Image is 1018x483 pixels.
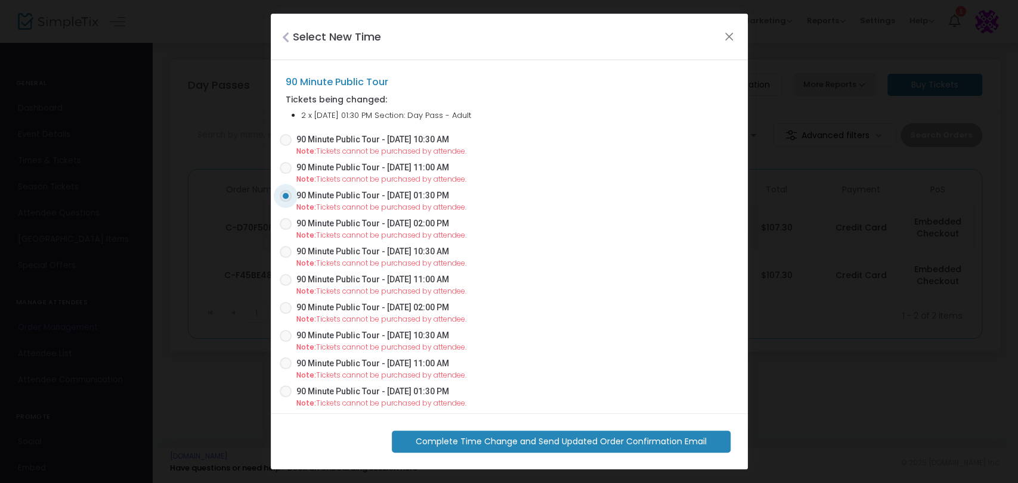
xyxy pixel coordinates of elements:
span: Note: [296,258,316,268]
span: Note: [296,398,316,408]
span: 90 Minute Public Tour - [DATE] 01:30 PM [296,385,449,398]
span: Note: [296,342,316,352]
span: 90 Minute Public Tour - [DATE] 10:30 AM [296,245,449,258]
li: 2 x [DATE] 01:30 PM Section: Day Pass - Adult [301,110,733,121]
span: 90 Minute Public Tour - [DATE] 11:00 AM [296,357,449,370]
span: 90 Minute Public Tour - [DATE] 11:00 AM [296,161,449,174]
h4: Select New Time [293,29,381,45]
span: 90 Minute Public Tour - [DATE] 10:30 AM [296,329,449,342]
span: 90 Minute Public Tour - [DATE] 10:30 AM [296,133,449,146]
span: Tickets cannot be purchased by attendee. [296,342,466,352]
span: Note: [296,230,316,240]
span: Tickets cannot be purchased by attendee. [296,230,466,240]
span: Tickets cannot be purchased by attendee. [296,174,466,184]
span: Note: [296,314,316,324]
span: Note: [296,146,316,156]
span: Tickets cannot be purchased by attendee. [296,258,466,268]
span: Tickets cannot be purchased by attendee. [296,370,466,380]
span: Tickets cannot be purchased by attendee. [296,286,466,296]
span: 90 Minute Public Tour - [DATE] 02:00 PM [296,301,449,314]
span: Tickets cannot be purchased by attendee. [296,146,466,156]
label: Tickets being changed: [286,94,387,106]
span: Note: [296,174,316,184]
label: 90 Minute Public Tour [286,75,388,89]
span: Complete Time Change and Send Updated Order Confirmation Email [416,435,707,448]
span: 90 Minute Public Tour - [DATE] 11:00 AM [296,273,449,286]
span: Note: [296,370,316,380]
i: Close [282,32,289,43]
span: 90 Minute Public Tour - [DATE] 02:00 PM [296,217,449,230]
span: Tickets cannot be purchased by attendee. [296,314,466,324]
span: Tickets cannot be purchased by attendee. [296,398,466,408]
span: 90 Minute Public Tour - [DATE] 01:30 PM [296,189,449,202]
span: Note: [296,202,316,212]
button: Close [721,29,737,44]
span: Tickets cannot be purchased by attendee. [296,202,466,212]
span: Note: [296,286,316,296]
